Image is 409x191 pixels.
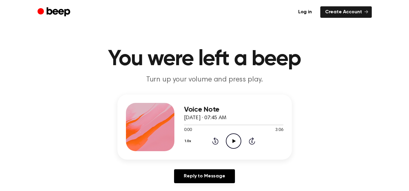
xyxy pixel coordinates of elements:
span: [DATE] · 07:45 AM [184,115,226,121]
a: Create Account [320,6,372,18]
a: Log in [293,6,317,18]
h3: Voice Note [184,106,283,114]
button: 1.0x [184,136,193,146]
span: 0:00 [184,127,192,133]
a: Beep [38,6,72,18]
span: 3:06 [275,127,283,133]
p: Turn up your volume and press play. [88,75,321,85]
h1: You were left a beep [50,48,360,70]
a: Reply to Message [174,169,235,183]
